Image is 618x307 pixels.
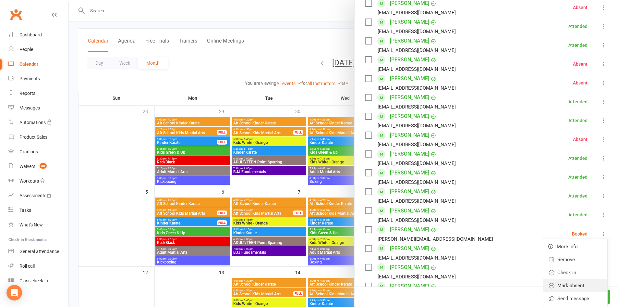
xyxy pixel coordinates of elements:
[8,203,68,218] a: Tasks
[543,253,607,266] a: Remove
[378,273,456,281] div: [EMAIL_ADDRESS][DOMAIN_NAME]
[8,71,68,86] a: Payments
[378,46,456,55] div: [EMAIL_ADDRESS][DOMAIN_NAME]
[8,6,24,23] a: Clubworx
[40,163,47,169] span: 80
[543,279,607,292] a: Mark absent
[8,159,68,174] a: Waivers 80
[8,42,68,57] a: People
[8,259,68,274] a: Roll call
[19,278,48,283] div: Class check-in
[568,156,588,160] div: Attended
[568,43,588,47] div: Attended
[568,212,588,217] div: Attended
[390,130,429,140] a: [PERSON_NAME]
[6,285,22,301] div: Open Intercom Messenger
[8,188,68,203] a: Assessments
[568,24,588,29] div: Attended
[390,73,429,84] a: [PERSON_NAME]
[19,164,35,169] div: Waivers
[568,99,588,104] div: Attended
[19,222,43,227] div: What's New
[390,36,429,46] a: [PERSON_NAME]
[19,76,40,81] div: Payments
[19,249,59,254] div: General attendance
[19,134,47,140] div: Product Sales
[378,140,456,149] div: [EMAIL_ADDRESS][DOMAIN_NAME]
[378,159,456,168] div: [EMAIL_ADDRESS][DOMAIN_NAME]
[19,47,33,52] div: People
[8,274,68,288] a: Class kiosk mode
[19,208,31,213] div: Tasks
[390,243,429,254] a: [PERSON_NAME]
[390,262,429,273] a: [PERSON_NAME]
[568,118,588,123] div: Attended
[390,92,429,103] a: [PERSON_NAME]
[378,103,456,111] div: [EMAIL_ADDRESS][DOMAIN_NAME]
[378,197,456,205] div: [EMAIL_ADDRESS][DOMAIN_NAME]
[8,145,68,159] a: Gradings
[573,81,588,85] div: Absent
[19,120,46,125] div: Automations
[378,178,456,186] div: [EMAIL_ADDRESS][DOMAIN_NAME]
[568,194,588,198] div: Attended
[390,224,429,235] a: [PERSON_NAME]
[378,254,456,262] div: [EMAIL_ADDRESS][DOMAIN_NAME]
[543,266,607,279] a: Check in
[378,27,456,36] div: [EMAIL_ADDRESS][DOMAIN_NAME]
[543,240,607,253] a: More info
[390,168,429,178] a: [PERSON_NAME]
[8,57,68,71] a: Calendar
[390,17,429,27] a: [PERSON_NAME]
[573,62,588,66] div: Absent
[573,5,588,10] div: Absent
[390,281,429,291] a: [PERSON_NAME]
[390,186,429,197] a: [PERSON_NAME]
[557,243,578,250] span: More info
[378,216,456,224] div: [EMAIL_ADDRESS][DOMAIN_NAME]
[8,244,68,259] a: General attendance kiosk mode
[8,115,68,130] a: Automations
[378,8,456,17] div: [EMAIL_ADDRESS][DOMAIN_NAME]
[378,65,456,73] div: [EMAIL_ADDRESS][DOMAIN_NAME]
[568,175,588,179] div: Attended
[390,206,429,216] a: [PERSON_NAME]
[378,122,456,130] div: [EMAIL_ADDRESS][DOMAIN_NAME]
[8,130,68,145] a: Product Sales
[390,111,429,122] a: [PERSON_NAME]
[19,91,35,96] div: Reports
[19,263,35,269] div: Roll call
[19,61,38,67] div: Calendar
[19,32,42,37] div: Dashboard
[378,235,493,243] div: [PERSON_NAME][EMAIL_ADDRESS][DOMAIN_NAME]
[19,178,39,184] div: Workouts
[390,149,429,159] a: [PERSON_NAME]
[573,137,588,142] div: Absent
[19,105,40,110] div: Messages
[19,193,52,198] div: Assessments
[8,86,68,101] a: Reports
[378,84,456,92] div: [EMAIL_ADDRESS][DOMAIN_NAME]
[8,218,68,232] a: What's New
[19,149,38,154] div: Gradings
[543,292,607,305] a: Send message
[390,55,429,65] a: [PERSON_NAME]
[8,174,68,188] a: Workouts
[572,232,588,236] div: Booked
[8,101,68,115] a: Messages
[8,28,68,42] a: Dashboard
